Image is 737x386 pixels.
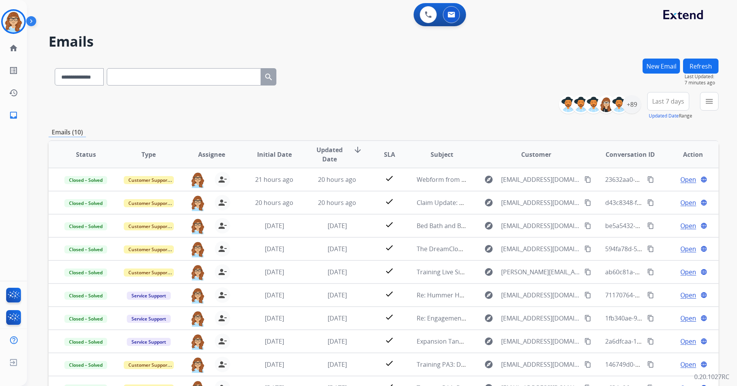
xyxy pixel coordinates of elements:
span: 20 hours ago [318,175,356,184]
span: Closed – Solved [64,176,107,184]
span: Assignee [198,150,225,159]
mat-icon: content_copy [584,245,591,252]
span: [DATE] [328,222,347,230]
span: 20 hours ago [255,198,293,207]
span: 2a6dfcaa-1494-4353-b27a-12ebf0801aa6 [605,337,722,346]
span: [DATE] [328,245,347,253]
mat-icon: check [385,266,394,275]
span: Open [680,175,696,184]
mat-icon: check [385,243,394,252]
span: Expansion Tank Claim: Denied [417,337,504,346]
span: [DATE] [328,268,347,276]
span: Claim Update: Denied [417,198,480,207]
mat-icon: content_copy [647,245,654,252]
span: Status [76,150,96,159]
mat-icon: explore [484,337,493,346]
mat-icon: person_remove [218,290,227,300]
span: Bed Bath and Beyond Barstool Claim Update [417,222,546,230]
mat-icon: language [700,315,707,322]
span: Customer Support [124,269,174,277]
mat-icon: content_copy [584,222,591,229]
mat-icon: content_copy [584,338,591,345]
mat-icon: language [700,199,707,206]
span: [DATE] [328,337,347,346]
mat-icon: language [700,245,707,252]
span: Closed – Solved [64,292,107,300]
span: Service Support [127,292,171,300]
mat-icon: explore [484,360,493,369]
span: [DATE] [265,337,284,346]
mat-icon: content_copy [584,292,591,299]
span: Closed – Solved [64,269,107,277]
span: Customer Support [124,361,174,369]
span: Re: Engagement Ring Claim: additional information needed [417,314,588,322]
img: agent-avatar [190,357,205,373]
img: agent-avatar [190,241,205,257]
mat-icon: language [700,222,707,229]
mat-icon: explore [484,244,493,253]
mat-icon: content_copy [647,315,654,322]
span: Conversation ID [606,150,655,159]
mat-icon: check [385,197,394,206]
span: Subject [431,150,453,159]
mat-icon: content_copy [647,222,654,229]
span: 7 minutes ago [685,80,718,86]
mat-icon: check [385,220,394,229]
mat-icon: person_remove [218,337,227,346]
mat-icon: explore [484,290,493,300]
span: [EMAIL_ADDRESS][DOMAIN_NAME] [501,175,580,184]
span: Closed – Solved [64,361,107,369]
img: agent-avatar [190,195,205,211]
span: [EMAIL_ADDRESS][DOMAIN_NAME] [501,290,580,300]
button: New Email [643,59,680,74]
span: [DATE] [328,314,347,322]
mat-icon: language [700,361,707,368]
span: [DATE] [265,291,284,299]
span: Service Support [127,315,171,323]
h2: Emails [49,34,718,49]
span: be5a5432-cae4-44b5-b9dd-3315bad1118f [605,222,725,230]
span: Open [680,314,696,323]
mat-icon: person_remove [218,360,227,369]
span: d43c8348-fcb5-44fc-9652-2cafc4d4df5e [605,198,717,207]
mat-icon: person_remove [218,175,227,184]
img: avatar [3,11,24,32]
span: Closed – Solved [64,338,107,346]
mat-icon: content_copy [647,292,654,299]
mat-icon: content_copy [584,176,591,183]
span: 23632aa0-2a3c-424f-b369-bd90ff892629 [605,175,720,184]
span: [EMAIL_ADDRESS][DOMAIN_NAME] [501,221,580,230]
span: [EMAIL_ADDRESS][DOMAIN_NAME] [501,198,580,207]
span: Last 7 days [652,100,684,103]
mat-icon: person_remove [218,267,227,277]
p: Emails (10) [49,128,86,137]
span: 71170764-ea0d-49a7-b6f0-9bbe4a187b63 [605,291,724,299]
span: [DATE] [265,314,284,322]
span: [EMAIL_ADDRESS][DOMAIN_NAME] [501,314,580,323]
span: 146749d0-8349-4101-b238-0cf9df6e6280 [605,360,722,369]
div: +89 [623,95,641,114]
span: Training Live Sim: Do Not Assign ([PERSON_NAME]) [417,268,563,276]
span: Open [680,290,696,300]
p: 0.20.1027RC [694,372,729,381]
mat-icon: check [385,359,394,368]
span: SLA [384,150,395,159]
mat-icon: content_copy [647,176,654,183]
span: [EMAIL_ADDRESS][DOMAIN_NAME] [501,360,580,369]
img: agent-avatar [190,172,205,188]
th: Action [656,141,718,168]
mat-icon: content_copy [584,361,591,368]
span: Webform from [EMAIL_ADDRESS][DOMAIN_NAME] on [DATE] [417,175,591,184]
mat-icon: language [700,176,707,183]
img: agent-avatar [190,218,205,234]
mat-icon: content_copy [647,338,654,345]
span: Type [141,150,156,159]
span: [DATE] [328,360,347,369]
mat-icon: explore [484,221,493,230]
button: Last 7 days [647,92,689,111]
mat-icon: explore [484,314,493,323]
span: Open [680,337,696,346]
mat-icon: language [700,269,707,275]
mat-icon: history [9,88,18,97]
span: Range [649,112,692,119]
